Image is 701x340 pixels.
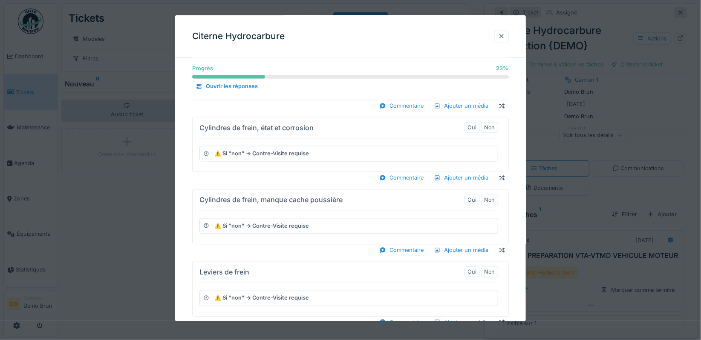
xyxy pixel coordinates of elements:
[484,124,495,132] label: Non
[199,123,314,133] div: Cylindres de frein, état et corrosion
[376,245,427,256] div: Commentaire
[214,294,309,302] div: ⚠️ Si "non" -> Contre-Visite requise
[192,75,509,79] progress: 23 %
[192,81,261,92] div: Ouvrir les réponses
[496,65,509,73] div: 23 %
[430,172,492,184] div: Ajouter un média
[199,267,249,277] div: Leviers de frein
[192,65,213,73] div: Progrès
[376,317,427,329] div: Commentaire
[214,150,309,158] div: ⚠️ Si "non" -> Contre-Visite requise
[484,196,495,204] label: Non
[196,193,505,241] summary: Cylindres de frein, manque cache poussièreOuiNon⚠️ Si "non" -> Contre-Visite requise
[376,100,427,112] div: Commentaire
[199,195,343,205] div: Cylindres de frein, manque cache poussière
[430,245,492,256] div: Ajouter un média
[484,268,495,276] label: Non
[467,196,476,204] label: Oui
[214,222,309,230] div: ⚠️ Si "non" -> Contre-Visite requise
[196,265,505,313] summary: Leviers de freinOuiNon⚠️ Si "non" -> Contre-Visite requise
[430,317,492,329] div: Ajouter un média
[196,121,505,169] summary: Cylindres de frein, état et corrosionOuiNon⚠️ Si "non" -> Contre-Visite requise
[376,172,427,184] div: Commentaire
[467,124,476,132] label: Oui
[467,268,476,276] label: Oui
[430,100,492,112] div: Ajouter un média
[192,31,285,42] h3: Citerne Hydrocarbure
